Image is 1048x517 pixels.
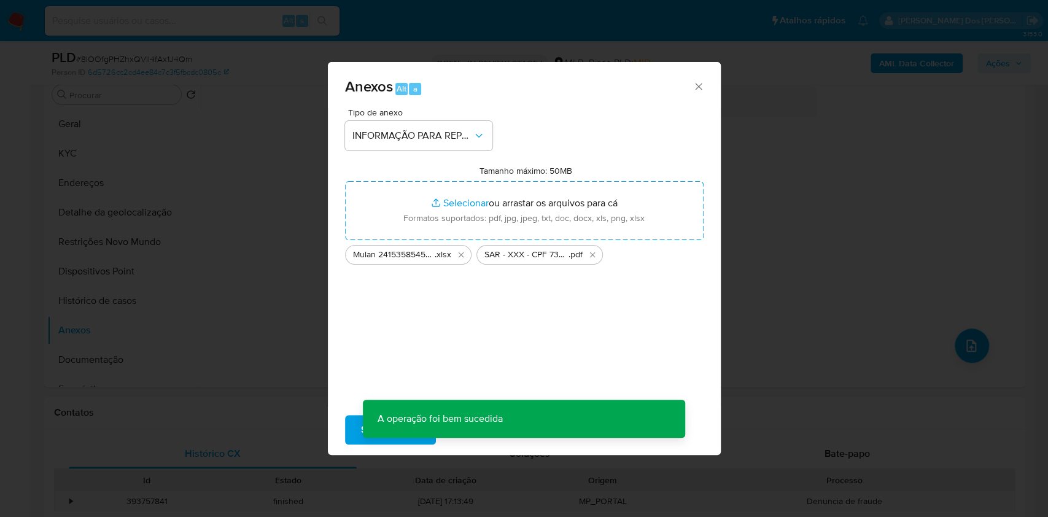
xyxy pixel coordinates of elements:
button: Excluir Mulan 2415358545_2025_08_14_09_51_26.xlsx [454,247,468,262]
span: Alt [397,83,406,95]
span: Tipo de anexo [348,108,495,117]
span: Mulan 2415358545_2025_08_14_09_51_26 [353,249,435,261]
span: .xlsx [435,249,451,261]
span: a [413,83,417,95]
span: INFORMAÇÃO PARA REPORTE - COAF [352,130,473,142]
button: Subir arquivo [345,415,436,445]
span: SAR - XXX - CPF 73022845804 - [PERSON_NAME] [484,249,569,261]
button: INFORMAÇÃO PARA REPORTE - COAF [345,121,492,150]
p: A operação foi bem sucedida [363,400,518,438]
span: Cancelar [457,416,497,443]
button: Fechar [693,80,704,91]
span: Subir arquivo [361,416,420,443]
span: .pdf [569,249,583,261]
label: Tamanho máximo: 50MB [479,165,572,176]
ul: Arquivos selecionados [345,240,704,265]
span: Anexos [345,76,393,97]
button: Excluir SAR - XXX - CPF 73022845804 - MARIA ANGELA PIERRI.pdf [585,247,600,262]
